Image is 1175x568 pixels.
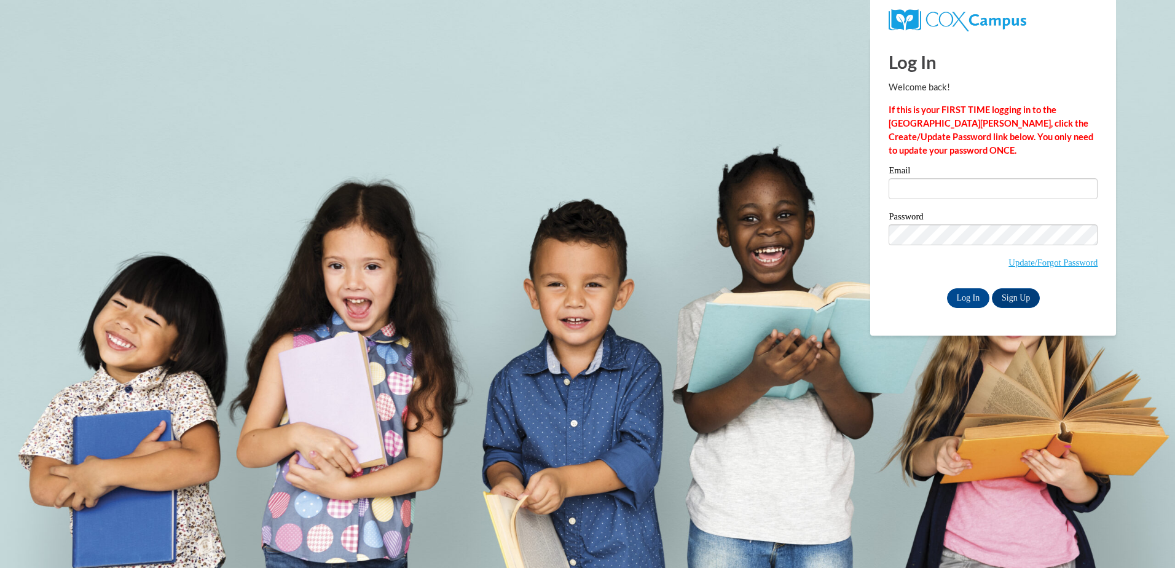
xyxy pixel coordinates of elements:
a: Update/Forgot Password [1008,258,1098,267]
p: Welcome back! [889,81,1098,94]
input: Log In [947,288,990,308]
label: Password [889,212,1098,224]
h1: Log In [889,49,1098,74]
a: Sign Up [992,288,1040,308]
label: Email [889,166,1098,178]
img: COX Campus [889,9,1026,31]
a: COX Campus [889,14,1026,25]
strong: If this is your FIRST TIME logging in to the [GEOGRAPHIC_DATA][PERSON_NAME], click the Create/Upd... [889,105,1093,156]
